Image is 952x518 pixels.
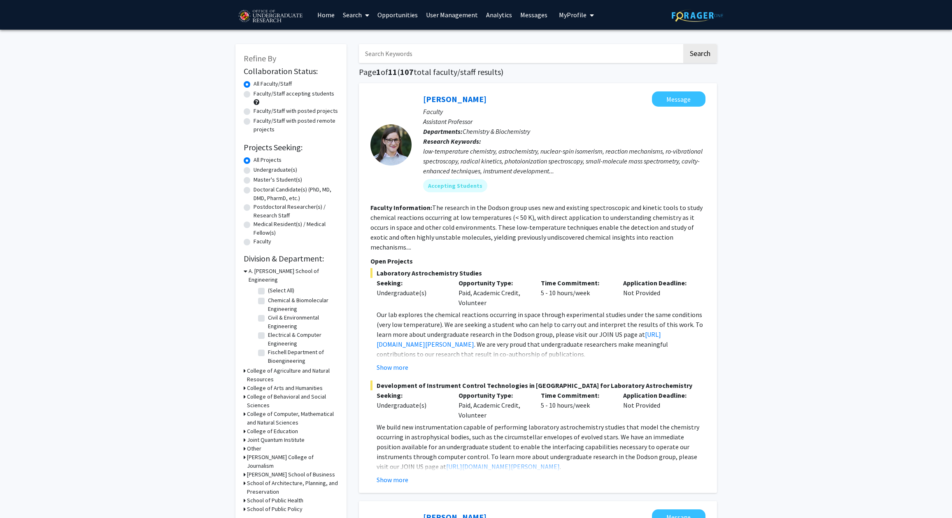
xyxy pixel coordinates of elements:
[423,146,705,176] div: low-temperature chemistry, astrochemistry, nuclear-spin isomerism, reaction mechanisms, ro-vibrat...
[541,390,611,400] p: Time Commitment:
[268,365,336,383] label: Materials Science & Engineering
[6,481,35,512] iframe: Chat
[373,0,422,29] a: Opportunities
[617,390,699,420] div: Not Provided
[423,117,705,126] p: Assistant Professor
[254,107,338,115] label: Faculty/Staff with posted projects
[244,66,338,76] h2: Collaboration Status:
[482,0,516,29] a: Analytics
[535,278,617,308] div: 5 - 10 hours/week
[247,427,298,436] h3: College of Education
[247,384,323,392] h3: College of Arts and Humanities
[623,390,693,400] p: Application Deadline:
[422,0,482,29] a: User Management
[559,11,587,19] span: My Profile
[268,348,336,365] label: Fischell Department of Bioengineering
[459,278,528,288] p: Opportunity Type:
[244,53,276,63] span: Refine By
[370,380,705,390] span: Development of Instrument Control Technologies in [GEOGRAPHIC_DATA] for Laboratory Astrochemistry
[247,410,338,427] h3: College of Computer, Mathematical and Natural Sciences
[254,237,271,246] label: Faculty
[247,392,338,410] h3: College of Behavioral and Social Sciences
[370,203,703,251] fg-read-more: The research in the Dodson group uses new and existing spectroscopic and kinetic tools to study c...
[377,310,705,359] p: Our lab explores the chemical reactions occurring in space through experimental studies under the...
[683,44,717,63] button: Search
[423,94,486,104] a: [PERSON_NAME]
[377,288,447,298] div: Undergraduate(s)
[247,505,303,513] h3: School of Public Policy
[268,313,336,331] label: Civil & Environmental Engineering
[247,479,338,496] h3: School of Architecture, Planning, and Preservation
[516,0,552,29] a: Messages
[423,107,705,117] p: Faculty
[370,268,705,278] span: Laboratory Astrochemistry Studies
[452,278,535,308] div: Paid, Academic Credit, Volunteer
[254,79,292,88] label: All Faculty/Staff
[623,278,693,288] p: Application Deadline:
[463,127,530,135] span: Chemistry & Biochemistry
[249,267,338,284] h3: A. [PERSON_NAME] School of Engineering
[423,179,487,192] mat-chip: Accepting Students
[254,89,334,98] label: Faculty/Staff accepting students
[370,256,705,266] p: Open Projects
[377,390,447,400] p: Seeking:
[244,142,338,152] h2: Projects Seeking:
[459,390,528,400] p: Opportunity Type:
[423,137,481,145] b: Research Keywords:
[339,0,373,29] a: Search
[377,422,705,471] p: We build new instrumentation capable of performing laboratory astrochemistry studies that model t...
[235,6,305,27] img: University of Maryland Logo
[254,175,302,184] label: Master's Student(s)
[254,156,282,164] label: All Projects
[268,286,294,295] label: (Select All)
[247,470,335,479] h3: [PERSON_NAME] School of Business
[377,278,447,288] p: Seeking:
[247,444,261,453] h3: Other
[377,362,408,372] button: Show more
[672,9,723,22] img: ForagerOne Logo
[376,67,381,77] span: 1
[446,462,560,471] a: [URL][DOMAIN_NAME][PERSON_NAME]
[247,453,338,470] h3: [PERSON_NAME] College of Journalism
[313,0,339,29] a: Home
[423,127,463,135] b: Departments:
[254,203,338,220] label: Postdoctoral Researcher(s) / Research Staff
[268,296,336,313] label: Chemical & Biomolecular Engineering
[617,278,699,308] div: Not Provided
[247,436,305,444] h3: Joint Quantum Institute
[254,166,297,174] label: Undergraduate(s)
[377,400,447,410] div: Undergraduate(s)
[400,67,414,77] span: 107
[247,496,303,505] h3: School of Public Health
[359,44,682,63] input: Search Keywords
[452,390,535,420] div: Paid, Academic Credit, Volunteer
[268,331,336,348] label: Electrical & Computer Engineering
[652,91,705,107] button: Message Leah Dodson
[541,278,611,288] p: Time Commitment:
[370,203,432,212] b: Faculty Information:
[244,254,338,264] h2: Division & Department:
[377,475,408,485] button: Show more
[247,366,338,384] h3: College of Agriculture and Natural Resources
[254,220,338,237] label: Medical Resident(s) / Medical Fellow(s)
[254,185,338,203] label: Doctoral Candidate(s) (PhD, MD, DMD, PharmD, etc.)
[535,390,617,420] div: 5 - 10 hours/week
[388,67,397,77] span: 11
[359,67,717,77] h1: Page of ( total faculty/staff results)
[254,117,338,134] label: Faculty/Staff with posted remote projects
